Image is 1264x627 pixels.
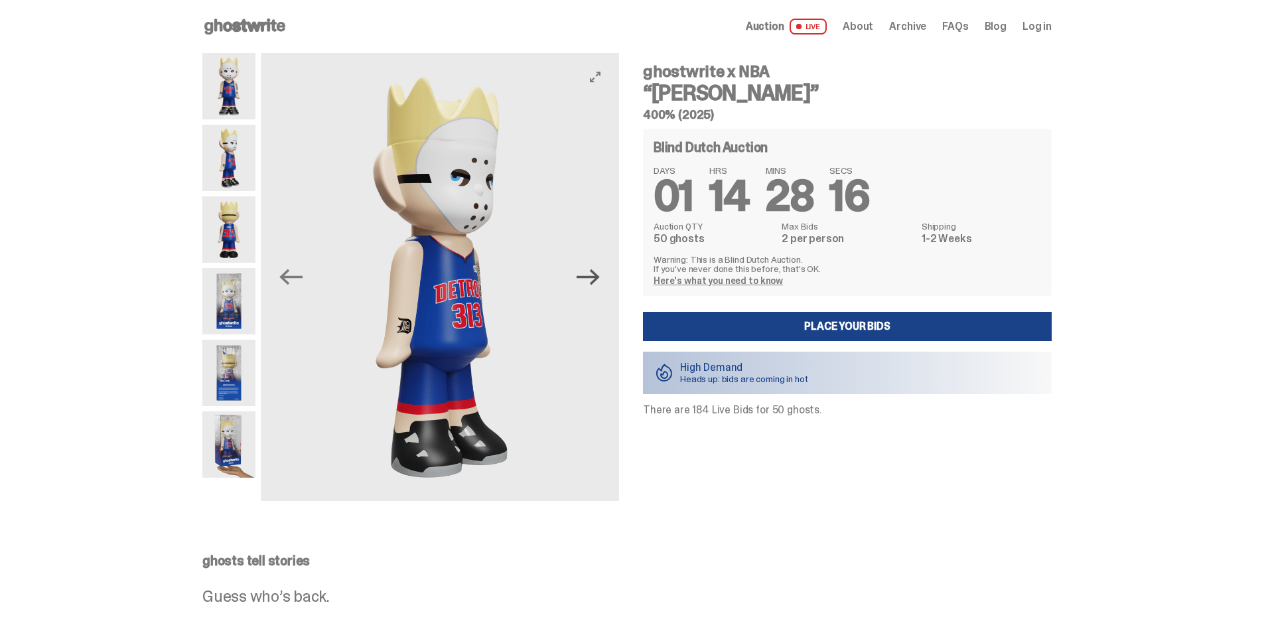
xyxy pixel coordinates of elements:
[202,125,255,191] img: Copy%20of%20Eminem_NBA_400_3.png
[643,109,1052,121] h5: 400% (2025)
[202,196,255,263] img: Copy%20of%20Eminem_NBA_400_6.png
[654,166,693,175] span: DAYS
[829,169,869,224] span: 16
[261,53,619,501] img: Copy%20of%20Eminem_NBA_400_3.png
[654,222,774,231] dt: Auction QTY
[202,411,255,478] img: eminem%20scale.png
[277,263,306,292] button: Previous
[829,166,869,175] span: SECS
[654,169,693,224] span: 01
[202,268,255,334] img: Eminem_NBA_400_12.png
[643,312,1052,341] a: Place your Bids
[766,166,814,175] span: MINS
[889,21,926,32] a: Archive
[643,82,1052,104] h3: “[PERSON_NAME]”
[985,21,1007,32] a: Blog
[654,275,783,287] a: Here's what you need to know
[587,69,603,85] button: View full-screen
[680,362,808,373] p: High Demand
[654,141,768,154] h4: Blind Dutch Auction
[782,222,914,231] dt: Max Bids
[202,554,1052,567] p: ghosts tell stories
[680,374,808,383] p: Heads up: bids are coming in hot
[202,340,255,406] img: Eminem_NBA_400_13.png
[922,222,1041,231] dt: Shipping
[790,19,827,35] span: LIVE
[654,255,1041,273] p: Warning: This is a Blind Dutch Auction. If you’ve never done this before, that’s OK.
[709,169,750,224] span: 14
[843,21,873,32] a: About
[574,263,603,292] button: Next
[709,166,750,175] span: HRS
[654,234,774,244] dd: 50 ghosts
[782,234,914,244] dd: 2 per person
[746,21,784,32] span: Auction
[746,19,827,35] a: Auction LIVE
[922,234,1041,244] dd: 1-2 Weeks
[202,53,255,119] img: Copy%20of%20Eminem_NBA_400_1.png
[766,169,814,224] span: 28
[942,21,968,32] a: FAQs
[643,405,1052,415] p: There are 184 Live Bids for 50 ghosts.
[643,64,1052,80] h4: ghostwrite x NBA
[1022,21,1052,32] a: Log in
